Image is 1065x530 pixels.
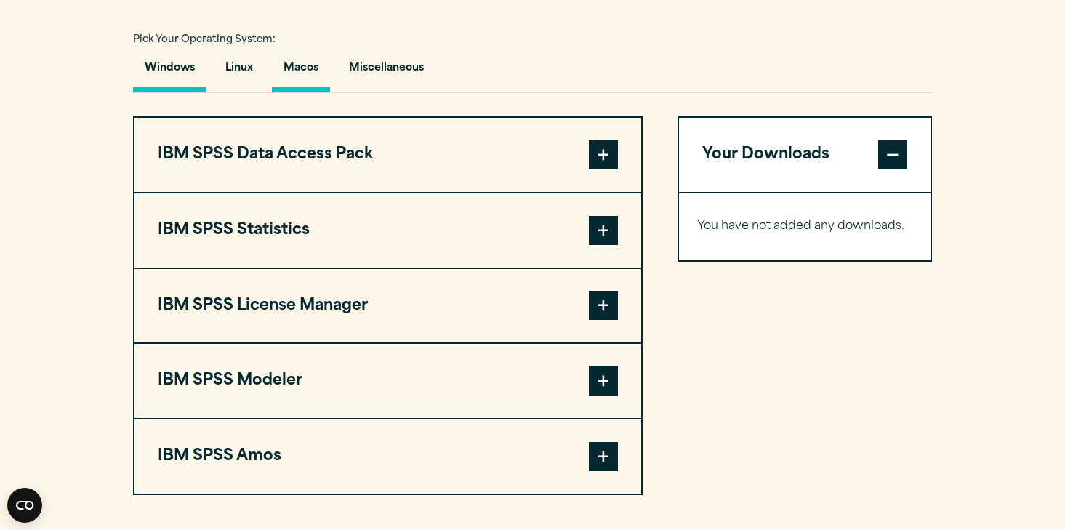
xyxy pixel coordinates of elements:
button: Your Downloads [679,118,931,192]
button: Windows [133,51,206,92]
button: Miscellaneous [337,51,435,92]
button: Open CMP widget [7,488,42,523]
button: IBM SPSS Statistics [134,193,641,268]
button: IBM SPSS Data Access Pack [134,118,641,192]
button: Linux [214,51,265,92]
button: IBM SPSS License Manager [134,269,641,343]
button: IBM SPSS Modeler [134,344,641,418]
div: Your Downloads [679,192,931,260]
button: IBM SPSS Amos [134,419,641,494]
p: You have not added any downloads. [697,216,913,237]
button: Macos [272,51,330,92]
span: Pick Your Operating System: [133,35,276,44]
